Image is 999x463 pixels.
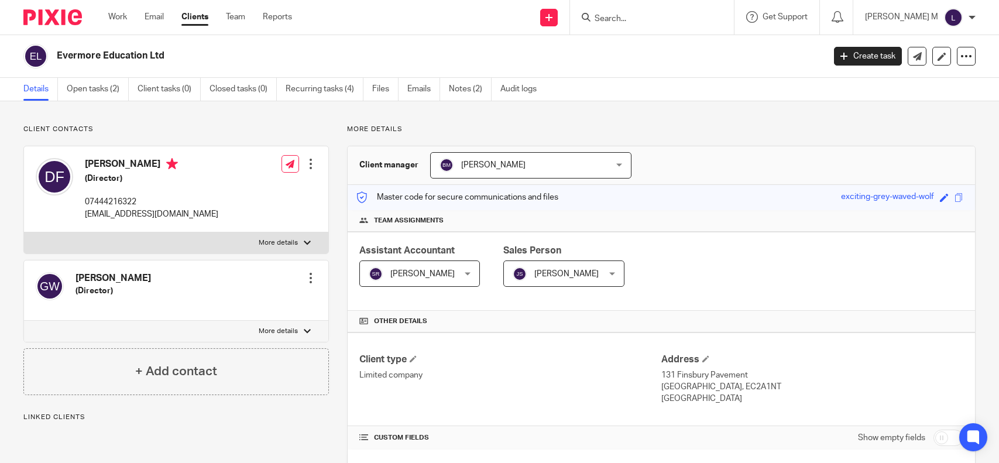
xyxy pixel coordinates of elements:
img: svg%3E [513,267,527,281]
span: Team assignments [374,216,444,225]
p: More details [259,327,298,336]
img: svg%3E [36,272,64,300]
p: Limited company [359,369,661,381]
p: 07444216322 [85,196,218,208]
h4: + Add contact [135,362,217,380]
p: Client contacts [23,125,329,134]
a: Notes (2) [449,78,492,101]
span: [PERSON_NAME] [461,161,526,169]
p: [PERSON_NAME] M [865,11,938,23]
img: Pixie [23,9,82,25]
img: svg%3E [23,44,48,68]
h5: (Director) [75,285,151,297]
a: Details [23,78,58,101]
h4: [PERSON_NAME] [85,158,218,173]
span: Get Support [763,13,808,21]
a: Recurring tasks (4) [286,78,363,101]
div: exciting-grey-waved-wolf [841,191,934,204]
img: svg%3E [36,158,73,196]
a: Files [372,78,399,101]
h2: Evermore Education Ltd [57,50,664,62]
span: Sales Person [503,246,561,255]
input: Search [593,14,699,25]
a: Reports [263,11,292,23]
a: Work [108,11,127,23]
span: [PERSON_NAME] [534,270,599,278]
p: [GEOGRAPHIC_DATA], EC2A1NT [661,381,963,393]
img: svg%3E [944,8,963,27]
label: Show empty fields [858,432,925,444]
h4: Client type [359,354,661,366]
a: Emails [407,78,440,101]
a: Open tasks (2) [67,78,129,101]
span: Other details [374,317,427,326]
a: Create task [834,47,902,66]
img: svg%3E [440,158,454,172]
h4: CUSTOM FIELDS [359,433,661,443]
p: More details [347,125,976,134]
span: Assistant Accountant [359,246,455,255]
img: svg%3E [369,267,383,281]
a: Team [226,11,245,23]
h3: Client manager [359,159,418,171]
a: Email [145,11,164,23]
a: Client tasks (0) [138,78,201,101]
a: Closed tasks (0) [210,78,277,101]
h5: (Director) [85,173,218,184]
i: Primary [166,158,178,170]
span: [PERSON_NAME] [390,270,455,278]
h4: Address [661,354,963,366]
a: Audit logs [500,78,545,101]
p: [EMAIL_ADDRESS][DOMAIN_NAME] [85,208,218,220]
p: More details [259,238,298,248]
a: Clients [181,11,208,23]
p: Master code for secure communications and files [356,191,558,203]
p: Linked clients [23,413,329,422]
p: [GEOGRAPHIC_DATA] [661,393,963,404]
p: 131 Finsbury Pavement [661,369,963,381]
h4: [PERSON_NAME] [75,272,151,284]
